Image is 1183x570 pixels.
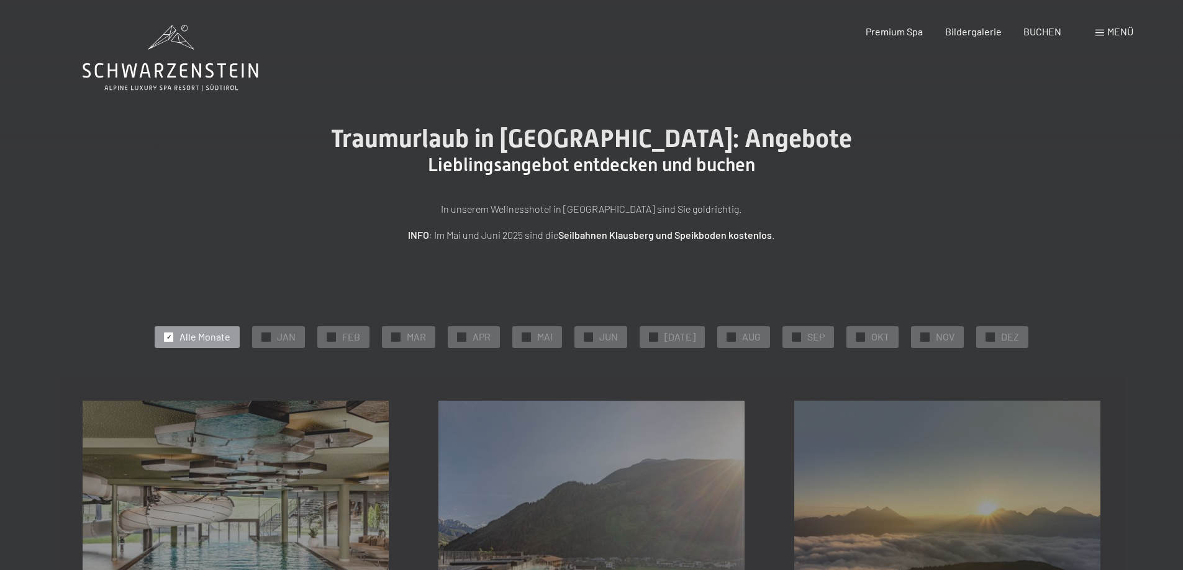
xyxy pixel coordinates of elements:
a: Bildergalerie [945,25,1002,37]
span: ✓ [858,332,863,341]
span: Menü [1107,25,1133,37]
span: JAN [277,330,296,344]
span: Lieblingsangebot entdecken und buchen [428,154,755,176]
span: ✓ [524,332,529,341]
span: ✓ [794,332,799,341]
strong: INFO [408,229,429,241]
span: ✓ [923,332,928,341]
span: FEB [342,330,360,344]
span: ✓ [394,332,399,341]
span: ✓ [460,332,465,341]
a: Premium Spa [866,25,923,37]
span: ✓ [729,332,734,341]
span: MAR [407,330,426,344]
p: : Im Mai und Juni 2025 sind die . [281,227,902,243]
span: NOV [936,330,954,344]
span: [DATE] [664,330,696,344]
span: ✓ [264,332,269,341]
span: SEP [807,330,825,344]
span: OKT [871,330,889,344]
span: JUN [599,330,618,344]
p: In unserem Wellnesshotel in [GEOGRAPHIC_DATA] sind Sie goldrichtig. [281,201,902,217]
span: APR [473,330,491,344]
span: ✓ [329,332,334,341]
span: DEZ [1001,330,1019,344]
strong: Seilbahnen Klausberg und Speikboden kostenlos [558,229,772,241]
span: Traumurlaub in [GEOGRAPHIC_DATA]: Angebote [331,124,852,153]
span: ✓ [586,332,591,341]
span: ✓ [166,332,171,341]
span: AUG [742,330,761,344]
span: ✓ [988,332,993,341]
span: ✓ [651,332,656,341]
a: BUCHEN [1023,25,1061,37]
span: MAI [537,330,553,344]
span: Alle Monate [179,330,230,344]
